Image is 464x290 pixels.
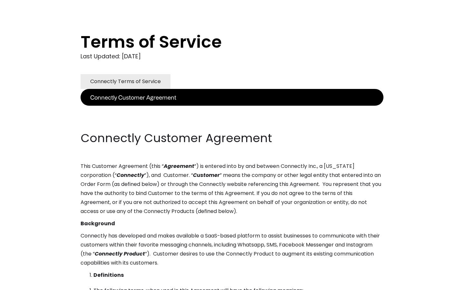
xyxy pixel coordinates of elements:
[81,231,383,267] p: Connectly has developed and makes available a SaaS-based platform to assist businesses to communi...
[81,220,115,227] strong: Background
[81,106,383,115] p: ‍
[117,171,144,179] em: Connectly
[164,162,194,170] em: Agreement
[6,278,39,288] aside: Language selected: English
[90,77,161,86] div: Connectly Terms of Service
[81,52,383,61] div: Last Updated: [DATE]
[193,171,220,179] em: Customer
[95,250,145,257] em: Connectly Product
[81,162,383,216] p: This Customer Agreement (this “ ”) is entered into by and between Connectly Inc., a [US_STATE] co...
[93,271,124,279] strong: Definitions
[81,130,383,146] h2: Connectly Customer Agreement
[90,93,176,102] div: Connectly Customer Agreement
[81,32,358,52] h1: Terms of Service
[81,118,383,127] p: ‍
[13,279,39,288] ul: Language list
